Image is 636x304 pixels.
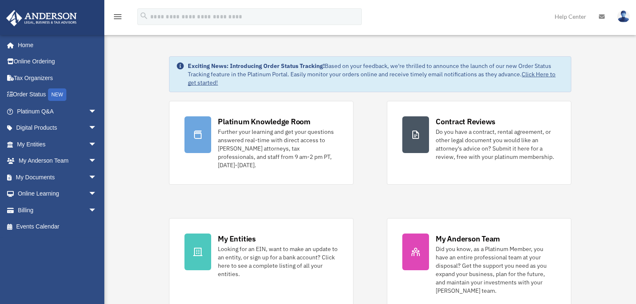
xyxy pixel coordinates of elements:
div: My Anderson Team [436,234,500,244]
a: menu [113,15,123,22]
a: My Documentsarrow_drop_down [6,169,109,186]
a: My Anderson Teamarrow_drop_down [6,153,109,169]
strong: Exciting News: Introducing Order Status Tracking! [188,62,325,70]
a: Tax Organizers [6,70,109,86]
span: arrow_drop_down [88,186,105,203]
div: Do you have a contract, rental agreement, or other legal document you would like an attorney's ad... [436,128,556,161]
span: arrow_drop_down [88,202,105,219]
a: Contract Reviews Do you have a contract, rental agreement, or other legal document you would like... [387,101,571,185]
div: Did you know, as a Platinum Member, you have an entire professional team at your disposal? Get th... [436,245,556,295]
a: Billingarrow_drop_down [6,202,109,219]
div: Further your learning and get your questions answered real-time with direct access to [PERSON_NAM... [218,128,338,169]
div: Based on your feedback, we're thrilled to announce the launch of our new Order Status Tracking fe... [188,62,564,87]
div: Platinum Knowledge Room [218,116,310,127]
a: Platinum Knowledge Room Further your learning and get your questions answered real-time with dire... [169,101,353,185]
span: arrow_drop_down [88,153,105,170]
div: My Entities [218,234,255,244]
span: arrow_drop_down [88,136,105,153]
a: Click Here to get started! [188,70,555,86]
a: Digital Productsarrow_drop_down [6,120,109,136]
img: Anderson Advisors Platinum Portal [4,10,79,26]
div: Looking for an EIN, want to make an update to an entity, or sign up for a bank account? Click her... [218,245,338,278]
i: menu [113,12,123,22]
span: arrow_drop_down [88,120,105,137]
a: Online Learningarrow_drop_down [6,186,109,202]
div: NEW [48,88,66,101]
a: Events Calendar [6,219,109,235]
a: My Entitiesarrow_drop_down [6,136,109,153]
div: Contract Reviews [436,116,495,127]
a: Home [6,37,105,53]
a: Platinum Q&Aarrow_drop_down [6,103,109,120]
img: User Pic [617,10,630,23]
a: Online Ordering [6,53,109,70]
a: Order StatusNEW [6,86,109,103]
span: arrow_drop_down [88,103,105,120]
i: search [139,11,149,20]
span: arrow_drop_down [88,169,105,186]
